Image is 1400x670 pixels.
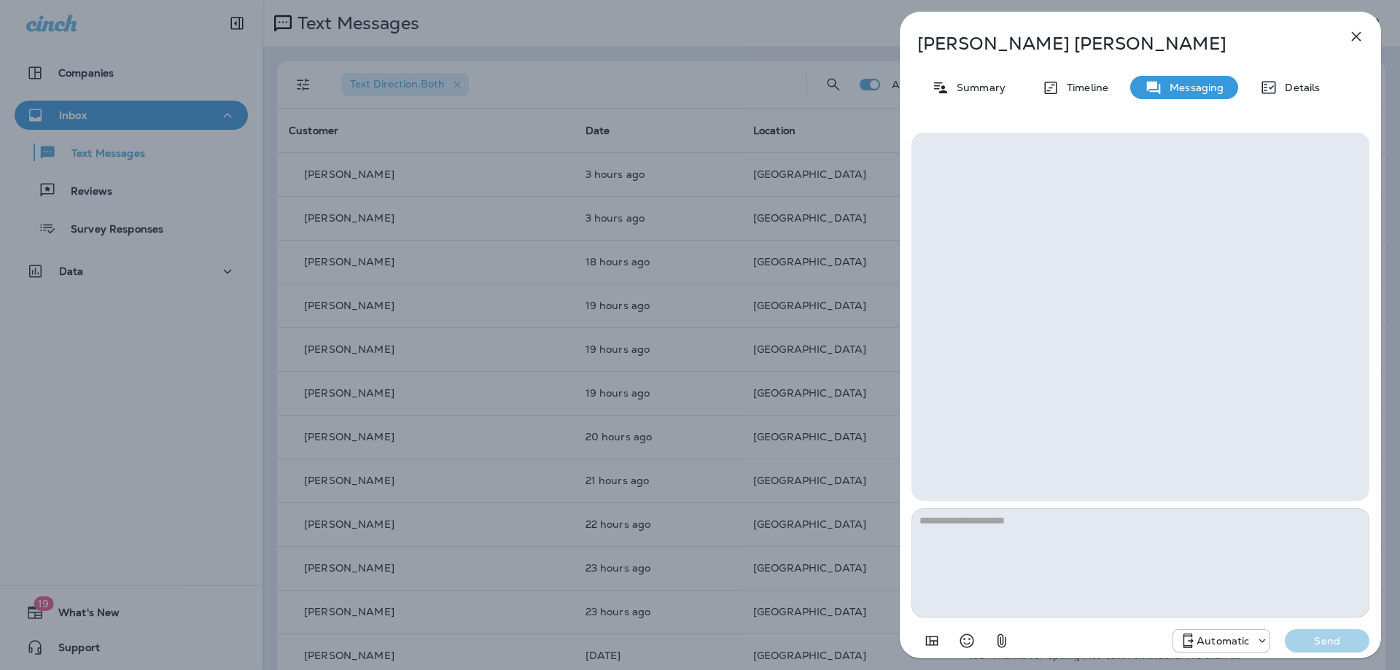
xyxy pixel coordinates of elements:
p: Messaging [1162,82,1224,93]
p: [PERSON_NAME] [PERSON_NAME] [917,34,1315,54]
p: Automatic [1197,635,1249,647]
button: Select an emoji [952,626,981,655]
p: Details [1277,82,1320,93]
p: Timeline [1059,82,1108,93]
button: Add in a premade template [917,626,946,655]
p: Summary [949,82,1006,93]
